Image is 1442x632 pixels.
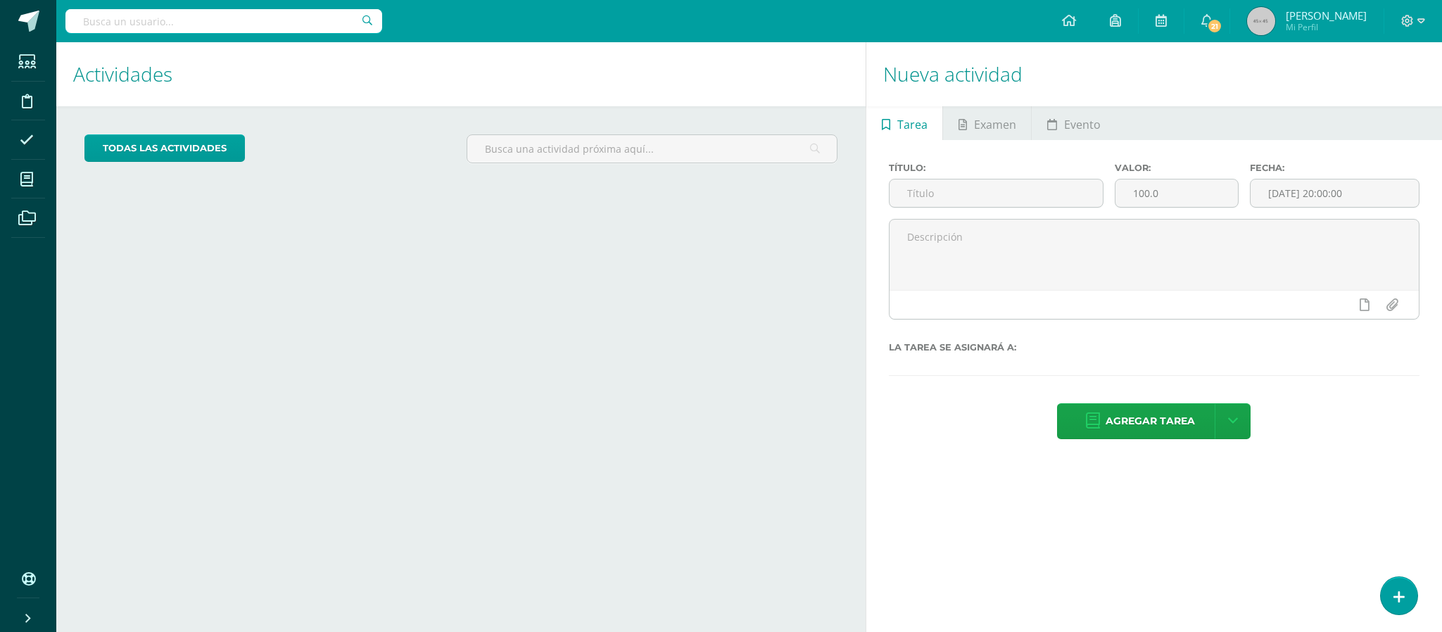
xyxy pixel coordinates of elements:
span: Evento [1064,108,1101,141]
input: Busca una actividad próxima aquí... [467,135,837,163]
a: todas las Actividades [84,134,245,162]
label: La tarea se asignará a: [889,342,1419,353]
h1: Actividades [73,42,849,106]
span: 21 [1207,18,1222,34]
input: Busca un usuario... [65,9,382,33]
input: Puntos máximos [1115,179,1239,207]
label: Valor: [1115,163,1239,173]
input: Fecha de entrega [1251,179,1419,207]
h1: Nueva actividad [883,42,1425,106]
a: Tarea [866,106,942,140]
a: Evento [1032,106,1115,140]
span: Examen [974,108,1016,141]
label: Fecha: [1250,163,1419,173]
a: Examen [943,106,1031,140]
input: Título [890,179,1103,207]
span: Mi Perfil [1286,21,1367,33]
span: Tarea [897,108,928,141]
label: Título: [889,163,1103,173]
span: Agregar tarea [1106,404,1195,438]
span: [PERSON_NAME] [1286,8,1367,23]
img: 45x45 [1247,7,1275,35]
